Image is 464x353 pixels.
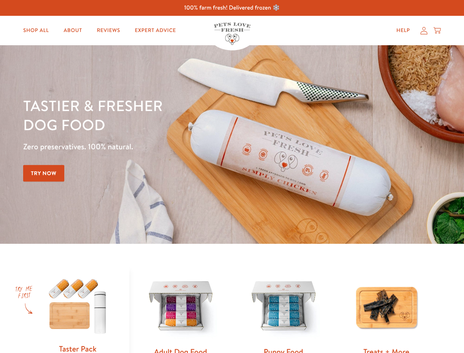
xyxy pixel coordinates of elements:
a: About [58,23,88,38]
img: Pets Love Fresh [214,22,251,45]
p: Zero preservatives. 100% natural. [23,140,302,153]
a: Expert Advice [129,23,182,38]
a: Shop All [17,23,55,38]
a: Help [391,23,416,38]
a: Try Now [23,165,64,182]
a: Reviews [91,23,126,38]
h1: Tastier & fresher dog food [23,96,302,134]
